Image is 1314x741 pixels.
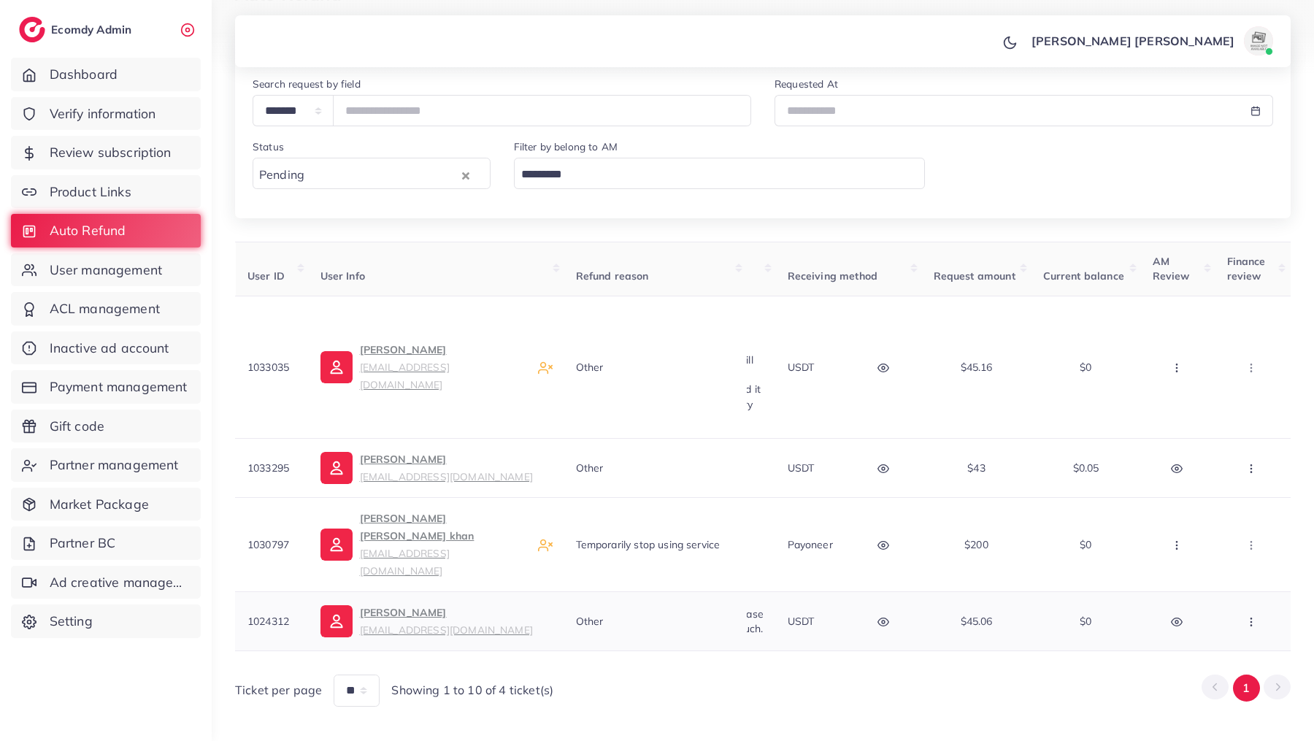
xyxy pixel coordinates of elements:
span: Current balance [1043,269,1124,283]
img: ic-user-info.36bf1079.svg [320,452,352,484]
a: Partner BC [11,526,201,560]
a: Inactive ad account [11,331,201,365]
a: Dashboard [11,58,201,91]
span: Showing 1 to 10 of 4 ticket(s) [391,682,553,699]
a: [PERSON_NAME][EMAIL_ADDRESS][DOMAIN_NAME] [320,341,526,393]
p: USDT [788,613,815,630]
span: User management [50,261,162,280]
div: Search for option [514,158,926,189]
span: Other [575,361,603,374]
p: payoneer [788,536,833,553]
small: [EMAIL_ADDRESS][DOMAIN_NAME] [359,470,532,483]
span: Payment management [50,377,188,396]
span: Refund reason [575,269,648,283]
span: $0 [1080,361,1091,374]
a: Ad creative management [11,566,201,599]
span: Review subscription [50,143,172,162]
span: Ticket per page [235,682,322,699]
span: $43 [967,461,985,475]
span: 1033035 [247,361,289,374]
input: Search for option [309,164,458,186]
a: Product Links [11,175,201,209]
span: $0 [1080,538,1091,551]
p: USDT [788,358,815,376]
span: Other [575,615,603,628]
a: Verify information [11,97,201,131]
span: ACL management [50,299,160,318]
a: [PERSON_NAME][EMAIL_ADDRESS][DOMAIN_NAME] [320,604,532,639]
span: Finance review [1227,255,1266,283]
span: $45.06 [961,615,993,628]
small: [EMAIL_ADDRESS][DOMAIN_NAME] [359,361,449,391]
span: Ad creative management [50,573,190,592]
span: Receiving method [788,269,878,283]
div: Search for option [253,158,491,189]
span: $0 [1080,615,1091,628]
span: Other [575,461,603,475]
p: [PERSON_NAME] [359,341,526,393]
span: AM Review [1153,255,1190,283]
span: Gift code [50,417,104,436]
a: ACL management [11,292,201,326]
a: Payment management [11,370,201,404]
h2: Ecomdy Admin [51,23,135,37]
span: Request amount [934,269,1015,283]
img: ic-user-info.36bf1079.svg [320,529,352,561]
small: [EMAIL_ADDRESS][DOMAIN_NAME] [359,623,532,636]
span: Dashboard [50,65,118,84]
span: Temporarily stop using service [575,538,720,551]
a: [PERSON_NAME] [PERSON_NAME] khan[EMAIL_ADDRESS][DOMAIN_NAME] [320,510,526,580]
span: Product Links [50,183,131,201]
p: [PERSON_NAME] [359,450,532,485]
span: Partner management [50,456,179,475]
span: Pending [256,164,307,186]
span: $200 [964,538,988,551]
span: Market Package [50,495,149,514]
span: Inactive ad account [50,339,169,358]
ul: Pagination [1202,675,1291,702]
span: User Info [320,269,364,283]
img: ic-user-info.36bf1079.svg [320,605,352,637]
a: logoEcomdy Admin [19,17,135,42]
a: Market Package [11,488,201,521]
p: [PERSON_NAME] [PERSON_NAME] khan [359,510,526,580]
a: Partner management [11,448,201,482]
span: User ID [247,269,285,283]
a: User management [11,253,201,287]
a: Gift code [11,410,201,443]
label: Status [253,139,284,154]
span: Setting [50,612,93,631]
img: ic-user-info.36bf1079.svg [320,351,352,383]
a: [PERSON_NAME][EMAIL_ADDRESS][DOMAIN_NAME] [320,450,532,485]
span: 1033295 [247,461,289,475]
a: Setting [11,604,201,638]
p: [PERSON_NAME] [359,604,532,639]
span: Verify information [50,104,156,123]
span: $0.05 [1073,461,1099,475]
label: Search request by field [253,77,361,91]
p: USDT [788,459,815,477]
a: [PERSON_NAME] [PERSON_NAME]avatar [1023,26,1279,55]
img: logo [19,17,45,42]
span: $45.16 [961,361,993,374]
button: Clear Selected [462,166,469,183]
span: Partner BC [50,534,116,553]
label: Filter by belong to AM [514,139,618,154]
p: [PERSON_NAME] [PERSON_NAME] [1031,32,1234,50]
label: Requested At [775,77,838,91]
button: Go to page 1 [1233,675,1260,702]
span: 1024312 [247,615,289,628]
span: Auto Refund [50,221,126,240]
a: Review subscription [11,136,201,169]
small: [EMAIL_ADDRESS][DOMAIN_NAME] [359,547,449,577]
img: avatar [1244,26,1273,55]
input: Search for option [516,164,907,186]
span: 1030797 [247,538,289,551]
a: Auto Refund [11,214,201,247]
